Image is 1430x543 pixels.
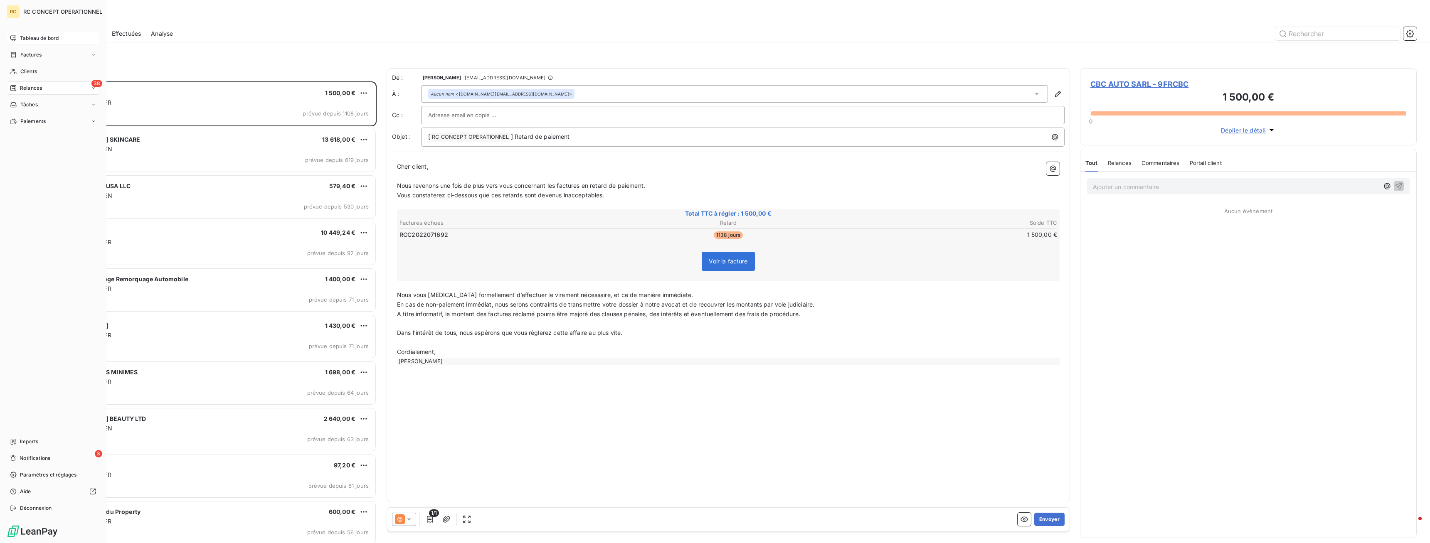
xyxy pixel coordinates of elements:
span: 1/1 [429,509,439,517]
span: prévue depuis 61 jours [308,482,369,489]
span: prévue depuis 71 jours [309,343,369,349]
div: RC [7,5,20,18]
span: - [EMAIL_ADDRESS][DOMAIN_NAME] [463,75,545,80]
span: Cher client, [397,163,429,170]
span: Nous vous [MEDICAL_DATA] formellement d’effectuer le virement nécessaire, et ce de manière immédi... [397,291,693,298]
span: 600,00 € [329,508,355,515]
input: Rechercher [1275,27,1400,40]
span: prévue depuis 71 jours [309,296,369,303]
span: Objet : [392,133,411,140]
span: 38 [91,80,102,87]
span: prévue depuis 56 jours [307,529,369,536]
th: Retard [619,219,838,227]
span: prévue depuis 64 jours [307,389,369,396]
span: Dans l’intérêt de tous, nous espérons que vous règlerez cette affaire au plus vite. [397,329,622,336]
span: 1 698,00 € [325,369,356,376]
span: Paiements [20,118,46,125]
span: 1138 jours [714,231,743,239]
span: 97,20 € [334,462,355,469]
span: Société Dépannage Remorquage Automobile [59,275,188,283]
span: prévue depuis 63 jours [307,436,369,442]
span: prévue depuis 1108 jours [303,110,369,117]
span: Factures [20,51,42,59]
a: Aide [7,485,99,498]
span: Relances [20,84,42,92]
span: Commentaires [1142,160,1180,166]
label: Cc : [392,111,421,119]
span: Paramètres et réglages [20,471,76,479]
span: Effectuées [112,29,141,38]
span: Tableau de bord [20,34,59,42]
div: grid [40,81,377,543]
span: Imports [20,438,38,445]
span: RC CONCEPT OPERATIONNEL [23,8,102,15]
span: [ [428,133,430,140]
iframe: Intercom live chat [1402,515,1422,535]
span: 3 [95,450,102,457]
span: Aide [20,488,31,495]
span: 13 618,00 € [322,136,355,143]
span: Portail client [1190,160,1222,166]
span: prévue depuis 92 jours [307,250,369,256]
span: Total TTC à régler : 1 500,00 € [398,209,1058,218]
span: CBC AUTO SARL - 9FRCBC [1090,79,1406,90]
button: Déplier le détail [1218,125,1279,135]
td: 1 500,00 € [838,230,1058,239]
span: Tout [1085,160,1098,166]
span: Notifications [20,455,50,462]
img: Logo LeanPay [7,525,58,538]
span: Nous revenons une fois de plus vers vous concernant les factures en retard de paiement. [397,182,645,189]
span: 10 449,24 € [321,229,355,236]
span: A titre informatif, le montant des factures réclamé pourra être majoré des clauses pénales, des i... [397,310,800,317]
span: RCC2022071692 [399,231,448,239]
span: prévue depuis 530 jours [304,203,369,210]
span: Tâches [20,101,38,108]
label: À : [392,90,421,98]
input: Adresse email en copie ... [428,109,518,121]
span: 2 640,00 € [324,415,356,422]
em: Aucun nom [431,91,454,97]
span: Analyse [151,29,173,38]
span: 1 430,00 € [325,322,356,329]
h3: 1 500,00 € [1090,90,1406,106]
span: 1 400,00 € [325,275,356,283]
span: En cas de non-paiement immédiat, nous serons contraints de transmettre votre dossier à notre avoc... [397,301,814,308]
span: Cordialement, [397,348,436,355]
div: <[DOMAIN_NAME][EMAIL_ADDRESS][DOMAIN_NAME]> [431,91,572,97]
span: Déplier le détail [1221,126,1266,135]
span: ] Retard de paiement [511,133,570,140]
button: Envoyer [1034,513,1065,526]
span: Relances [1108,160,1132,166]
span: Voir la facture [709,258,747,265]
span: De : [392,74,421,82]
span: Déconnexion [20,504,52,512]
span: Vous constaterez ci-dessous que ces retards sont devenus inacceptables. [397,192,604,199]
span: Aucun évènement [1224,208,1272,214]
span: 579,40 € [329,182,355,189]
span: Clients [20,68,37,75]
span: [PERSON_NAME] [423,75,461,80]
th: Solde TTC [838,219,1058,227]
span: 1 500,00 € [325,89,356,96]
span: 0 [1089,118,1092,125]
th: Factures échues [399,219,618,227]
span: prévue depuis 619 jours [305,157,369,163]
span: RC CONCEPT OPERATIONNEL [431,133,510,142]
